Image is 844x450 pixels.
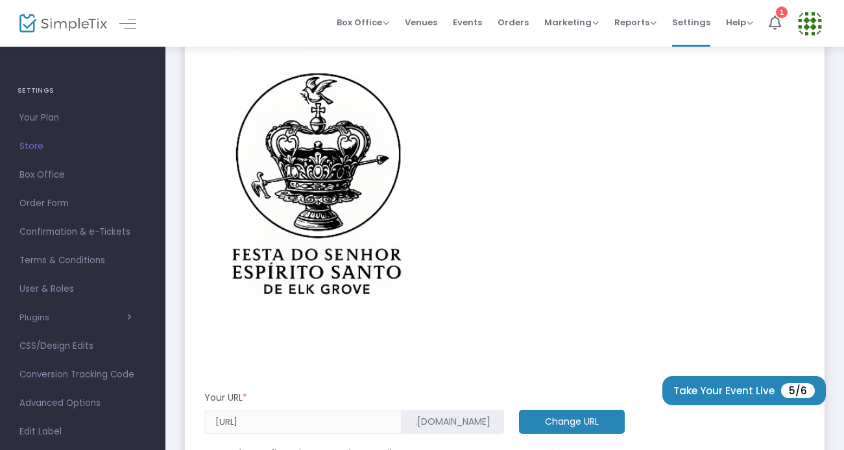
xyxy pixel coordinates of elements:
[781,383,815,398] span: 5/6
[19,195,146,212] span: Order Form
[726,16,753,29] span: Help
[19,395,146,412] span: Advanced Options
[19,281,146,298] span: User & Roles
[204,391,247,405] m-panel-subtitle: Your URL
[19,224,146,241] span: Confirmation & e-Tickets
[776,6,788,18] div: 1
[672,6,710,39] span: Settings
[453,6,482,39] span: Events
[498,6,529,39] span: Orders
[544,16,599,29] span: Marketing
[19,110,146,126] span: Your Plan
[405,6,437,39] span: Venues
[204,26,431,366] img: ChatGPTImageSep32025114128PM.png
[19,138,146,155] span: Store
[19,252,146,269] span: Terms & Conditions
[415,415,490,429] span: .[DOMAIN_NAME]
[19,338,146,355] span: CSS/Design Edits
[614,16,657,29] span: Reports
[337,16,389,29] span: Box Office
[18,78,148,104] h4: SETTINGS
[662,376,826,405] button: Take Your Event Live5/6
[519,410,625,434] m-button: Change URL
[19,167,146,184] span: Box Office
[19,313,132,323] button: Plugins
[19,423,146,440] span: Edit Label
[19,366,146,383] span: Conversion Tracking Code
